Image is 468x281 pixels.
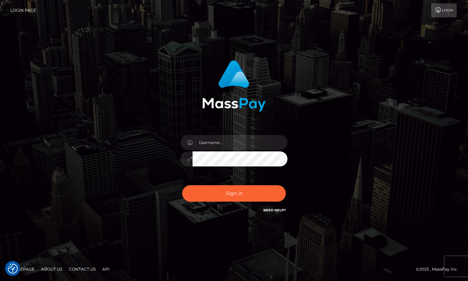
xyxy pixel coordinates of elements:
a: Login [431,3,457,17]
a: Need Help? [263,208,286,212]
img: Revisit consent button [8,264,18,274]
a: Contact Us [66,264,98,274]
button: Sign in [182,185,286,202]
a: About Us [38,264,65,274]
input: Username... [193,135,287,150]
a: Login Page [10,3,36,17]
a: API [100,264,112,274]
img: MassPay Login [202,60,266,112]
a: Homepage [7,264,37,274]
div: © 2025 , MassPay Inc. [416,266,463,273]
button: Consent Preferences [8,264,18,274]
